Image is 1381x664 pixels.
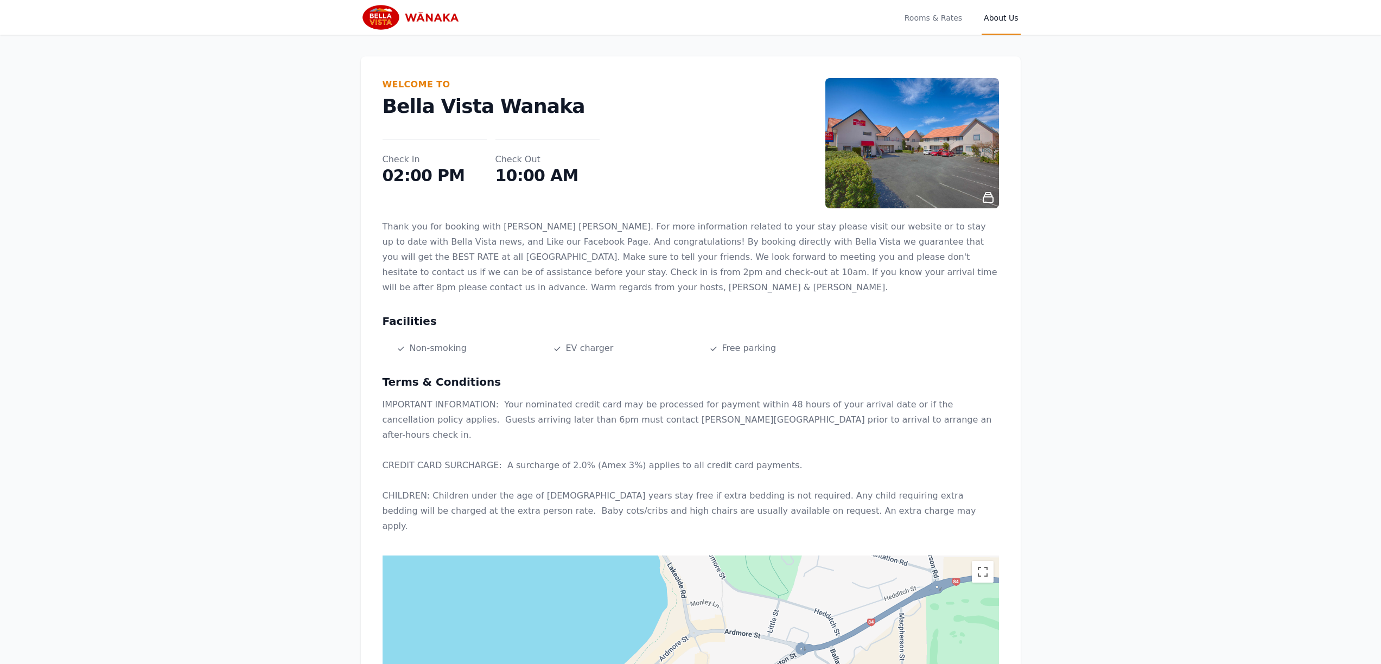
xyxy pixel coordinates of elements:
[361,4,466,30] img: Bella Vista Wanaka
[539,341,686,356] dd: EV charger
[383,95,825,117] p: Bella Vista Wanaka
[383,373,999,391] h3: Terms & Conditions
[972,561,994,583] button: Toggle fullscreen view
[383,166,487,186] dd: 02:00 PM
[383,341,530,356] dd: Non-smoking
[695,341,843,356] dd: Free parking
[383,153,487,166] dt: Check In
[495,153,600,166] dt: Check Out
[383,219,999,295] p: Thank you for booking with [PERSON_NAME] [PERSON_NAME]. For more information related to your stay...
[495,166,600,186] dd: 10:00 AM
[383,397,999,534] p: IMPORTANT INFORMATION: Your nominated credit card may be processed for payment within 48 hours of...
[383,78,825,91] h2: Welcome To
[383,312,999,330] h3: Facilities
